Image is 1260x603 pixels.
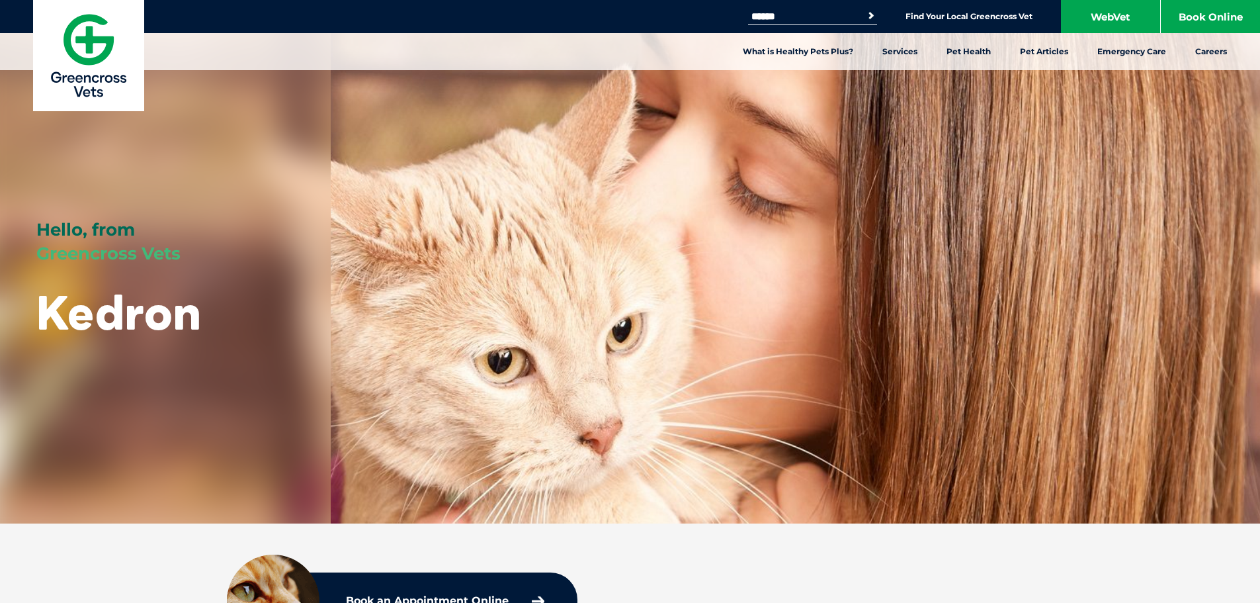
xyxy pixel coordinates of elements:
[36,243,181,264] span: Greencross Vets
[932,33,1005,70] a: Pet Health
[1181,33,1241,70] a: Careers
[1083,33,1181,70] a: Emergency Care
[36,219,135,240] span: Hello, from
[728,33,868,70] a: What is Healthy Pets Plus?
[868,33,932,70] a: Services
[864,9,878,23] button: Search
[905,11,1032,22] a: Find Your Local Greencross Vet
[36,286,201,338] h1: Kedron
[1005,33,1083,70] a: Pet Articles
